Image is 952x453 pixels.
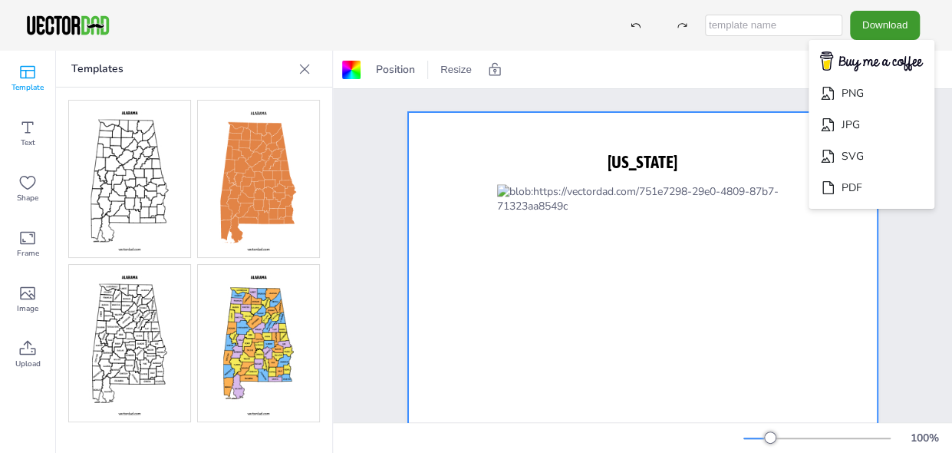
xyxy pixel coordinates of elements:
[608,152,677,172] span: [US_STATE]
[198,265,319,422] img: alcm-mc.jpg
[69,101,190,257] img: alcm-bo.jpg
[809,109,934,141] li: JPG
[198,101,319,257] img: alcm-cb.jpg
[810,47,933,77] img: buymecoffee.png
[373,62,418,77] span: Position
[850,11,920,39] button: Download
[15,358,41,370] span: Upload
[17,247,39,260] span: Frame
[809,78,934,109] li: PNG
[17,192,38,204] span: Shape
[809,172,934,203] li: PDF
[809,40,934,210] ul: Download
[69,265,190,422] img: alcm-l.jpg
[434,58,478,82] button: Resize
[906,431,943,445] div: 100 %
[17,303,38,315] span: Image
[809,141,934,172] li: SVG
[25,14,111,37] img: VectorDad-1.png
[71,51,292,88] p: Templates
[21,137,35,149] span: Text
[705,15,842,36] input: template name
[12,81,44,94] span: Template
